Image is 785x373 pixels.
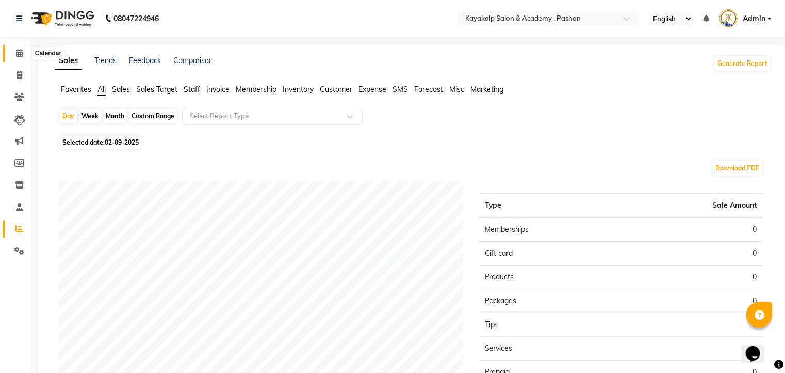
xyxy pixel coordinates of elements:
[479,217,621,242] td: Memberships
[136,85,177,94] span: Sales Target
[620,313,763,337] td: 0
[479,313,621,337] td: Tips
[620,242,763,266] td: 0
[414,85,443,94] span: Forecast
[61,85,91,94] span: Favorites
[103,109,127,123] div: Month
[392,85,408,94] span: SMS
[26,4,97,33] img: logo
[32,48,64,60] div: Calendar
[320,85,352,94] span: Customer
[715,56,770,71] button: Generate Report
[620,194,763,218] th: Sale Amount
[620,337,763,361] td: 0
[620,217,763,242] td: 0
[206,85,230,94] span: Invoice
[713,161,762,176] button: Download PDF
[479,194,621,218] th: Type
[283,85,314,94] span: Inventory
[129,56,161,65] a: Feedback
[449,85,464,94] span: Misc
[479,242,621,266] td: Gift card
[129,109,177,123] div: Custom Range
[113,4,159,33] b: 08047224946
[358,85,386,94] span: Expense
[184,85,200,94] span: Staff
[105,138,139,146] span: 02-09-2025
[620,289,763,313] td: 0
[60,136,141,149] span: Selected date:
[742,332,775,363] iframe: chat widget
[479,266,621,289] td: Products
[60,109,77,123] div: Day
[94,56,117,65] a: Trends
[479,289,621,313] td: Packages
[470,85,503,94] span: Marketing
[236,85,276,94] span: Membership
[620,266,763,289] td: 0
[173,56,213,65] a: Comparison
[79,109,101,123] div: Week
[743,13,765,24] span: Admin
[112,85,130,94] span: Sales
[97,85,106,94] span: All
[719,9,738,27] img: Admin
[479,337,621,361] td: Services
